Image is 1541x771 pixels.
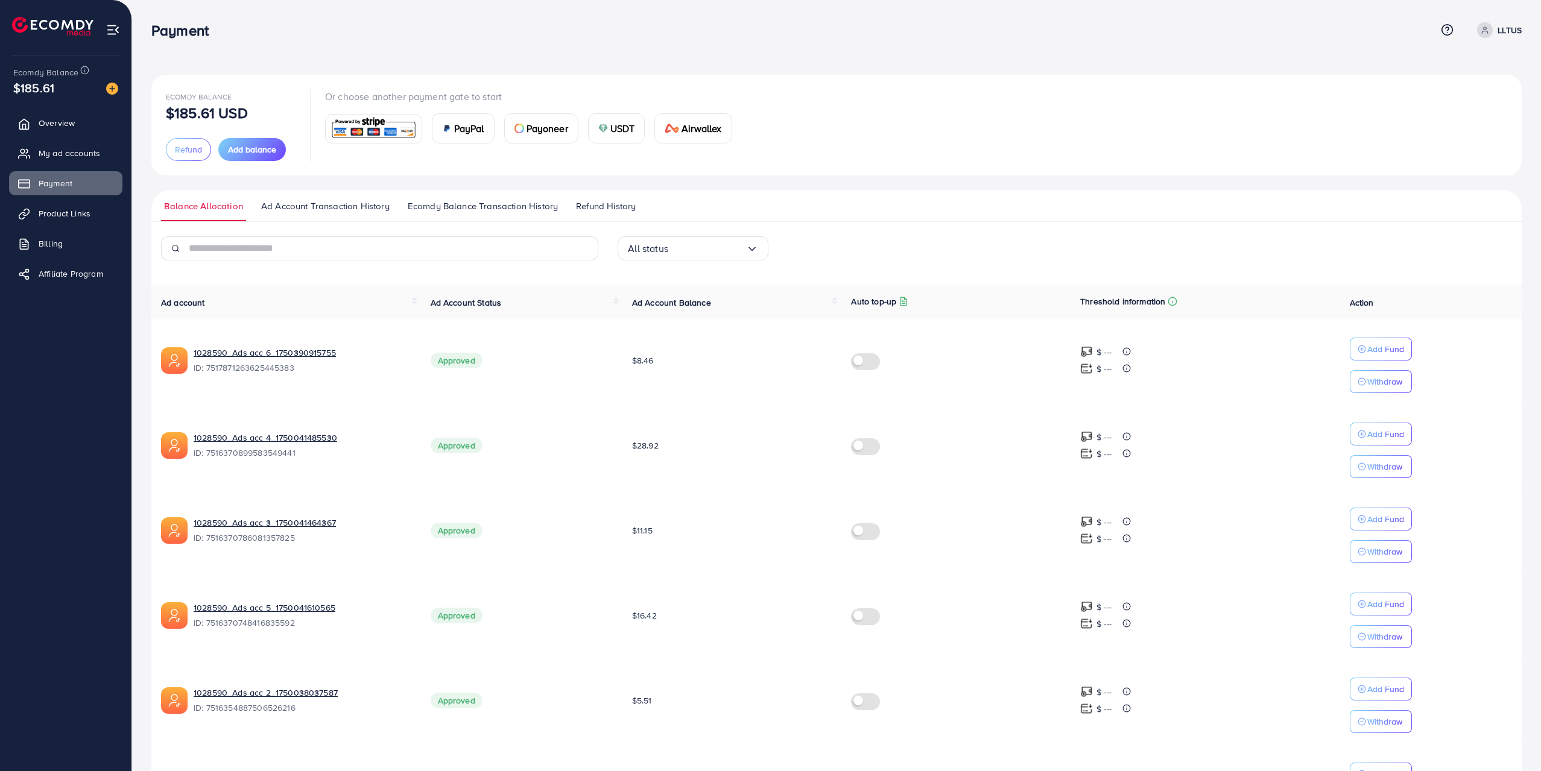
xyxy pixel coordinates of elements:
[1367,629,1402,644] p: Withdraw
[431,693,483,708] span: Approved
[13,79,54,96] span: $185.61
[1350,297,1374,309] span: Action
[1350,710,1412,733] button: Withdraw
[682,121,721,136] span: Airwallex
[194,432,337,444] a: 1028590_Ads acc 4_1750041485530
[632,609,657,622] span: $16.42
[166,105,248,120] p: $185.61 USD
[668,239,746,258] input: Search for option
[1080,685,1093,698] img: top-up amount
[39,207,90,219] span: Product Links
[1350,508,1412,530] button: Add Fund
[431,297,502,309] span: Ad Account Status
[1472,22,1522,38] a: LLTUS
[1367,544,1402,559] p: Withdraw
[431,353,483,368] span: Approved
[1096,600,1112,614] p: $ ---
[175,143,202,156] span: Refund
[161,602,188,629] img: ic-ads-acc.e4c84228.svg
[1367,597,1404,611] p: Add Fund
[654,113,732,143] a: cardAirwallex
[1367,459,1402,474] p: Withdraw
[632,354,654,367] span: $8.46
[164,200,243,213] span: Balance Allocation
[9,141,122,165] a: My ad accounts
[1350,338,1412,360] button: Add Fund
[432,113,495,143] a: cardPayPal
[106,83,118,95] img: image
[431,523,483,538] span: Approved
[1350,423,1412,445] button: Add Fund
[325,114,422,143] a: card
[12,17,93,36] img: logo
[194,347,411,374] div: <span class='underline'>1028590_Ads acc 6_1750390915755</span></br>7517871263625445383
[39,238,63,250] span: Billing
[527,121,568,136] span: Payoneer
[1096,515,1112,529] p: $ ---
[632,524,653,537] span: $11.15
[39,177,72,189] span: Payment
[1350,678,1412,700] button: Add Fund
[9,201,122,225] a: Product Links
[1080,600,1093,613] img: top-up amount
[1080,532,1093,545] img: top-up amount
[194,617,411,629] span: ID: 7516370748416835592
[194,347,336,359] a: 1028590_Ads acc 6_1750390915755
[9,231,122,256] a: Billing
[1350,455,1412,478] button: Withdraw
[329,116,418,142] img: card
[514,124,524,133] img: card
[194,432,411,459] div: <span class='underline'>1028590_Ads acc 4_1750041485530</span></br>7516370899583549441
[632,694,652,706] span: $5.51
[1367,714,1402,729] p: Withdraw
[166,92,232,102] span: Ecomdy Balance
[194,602,411,629] div: <span class='underline'>1028590_Ads acc 5_1750041610565</span></br>7516370748416835592
[194,447,411,459] span: ID: 7516370899583549441
[39,268,103,280] span: Affiliate Program
[431,608,483,623] span: Approved
[325,89,742,104] p: Or choose another payment gate to start
[39,147,100,159] span: My ad accounts
[1096,345,1112,359] p: $ ---
[39,117,75,129] span: Overview
[1096,532,1112,546] p: $ ---
[161,347,188,374] img: ic-ads-acc.e4c84228.svg
[161,432,188,459] img: ic-ads-acc.e4c84228.svg
[1080,294,1165,309] p: Threshold information
[1096,617,1112,631] p: $ ---
[1096,430,1112,444] p: $ ---
[261,200,390,213] span: Ad Account Transaction History
[194,602,335,614] a: 1028590_Ads acc 5_1750041610565
[628,239,668,258] span: All status
[1367,342,1404,356] p: Add Fund
[161,687,188,714] img: ic-ads-acc.e4c84228.svg
[665,124,679,133] img: card
[1350,370,1412,393] button: Withdraw
[9,111,122,135] a: Overview
[618,236,768,260] div: Search for option
[1080,447,1093,460] img: top-up amount
[442,124,452,133] img: card
[632,439,659,452] span: $28.92
[1096,362,1112,376] p: $ ---
[9,262,122,286] a: Affiliate Program
[598,124,608,133] img: card
[576,200,636,213] span: Refund History
[851,294,896,309] p: Auto top-up
[194,517,336,529] a: 1028590_Ads acc 3_1750041464367
[1367,427,1404,441] p: Add Fund
[1080,345,1093,358] img: top-up amount
[218,138,286,161] button: Add balance
[408,200,558,213] span: Ecomdy Balance Transaction History
[166,138,211,161] button: Refund
[13,66,78,78] span: Ecomdy Balance
[1498,23,1522,37] p: LLTUS
[1080,515,1093,528] img: top-up amount
[1367,374,1402,389] p: Withdraw
[194,517,411,544] div: <span class='underline'>1028590_Ads acc 3_1750041464367</span></br>7516370786081357825
[1080,362,1093,375] img: top-up amount
[151,22,218,39] h3: Payment
[228,143,276,156] span: Add balance
[454,121,484,136] span: PayPal
[1350,625,1412,648] button: Withdraw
